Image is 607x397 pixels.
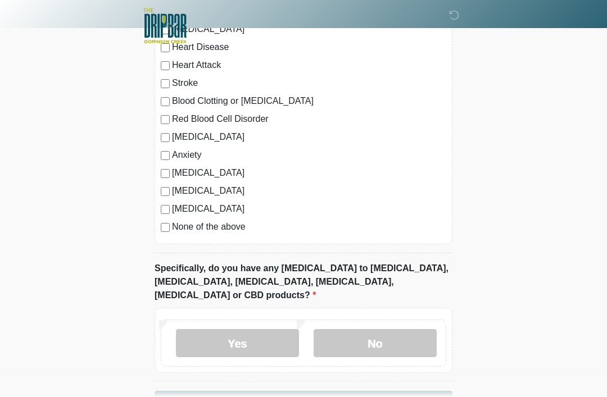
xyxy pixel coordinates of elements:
label: Heart Attack [172,59,446,72]
img: The DRIPBaR - San Antonio Dominion Creek Logo [143,8,187,45]
input: Red Blood Cell Disorder [161,116,170,125]
input: [MEDICAL_DATA] [161,170,170,179]
input: Heart Attack [161,62,170,71]
input: [MEDICAL_DATA] [161,188,170,197]
input: [MEDICAL_DATA] [161,134,170,143]
label: Anxiety [172,149,446,162]
input: Blood Clotting or [MEDICAL_DATA] [161,98,170,107]
label: Specifically, do you have any [MEDICAL_DATA] to [MEDICAL_DATA], [MEDICAL_DATA], [MEDICAL_DATA], [... [155,262,452,303]
input: Stroke [161,80,170,89]
input: None of the above [161,223,170,232]
label: None of the above [172,221,446,234]
label: Blood Clotting or [MEDICAL_DATA] [172,95,446,108]
label: Yes [176,330,299,358]
label: No [314,330,437,358]
label: [MEDICAL_DATA] [172,167,446,180]
label: [MEDICAL_DATA] [172,203,446,216]
label: Red Blood Cell Disorder [172,113,446,126]
label: [MEDICAL_DATA] [172,185,446,198]
label: Stroke [172,77,446,90]
input: [MEDICAL_DATA] [161,206,170,215]
input: Anxiety [161,152,170,161]
label: [MEDICAL_DATA] [172,131,446,144]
